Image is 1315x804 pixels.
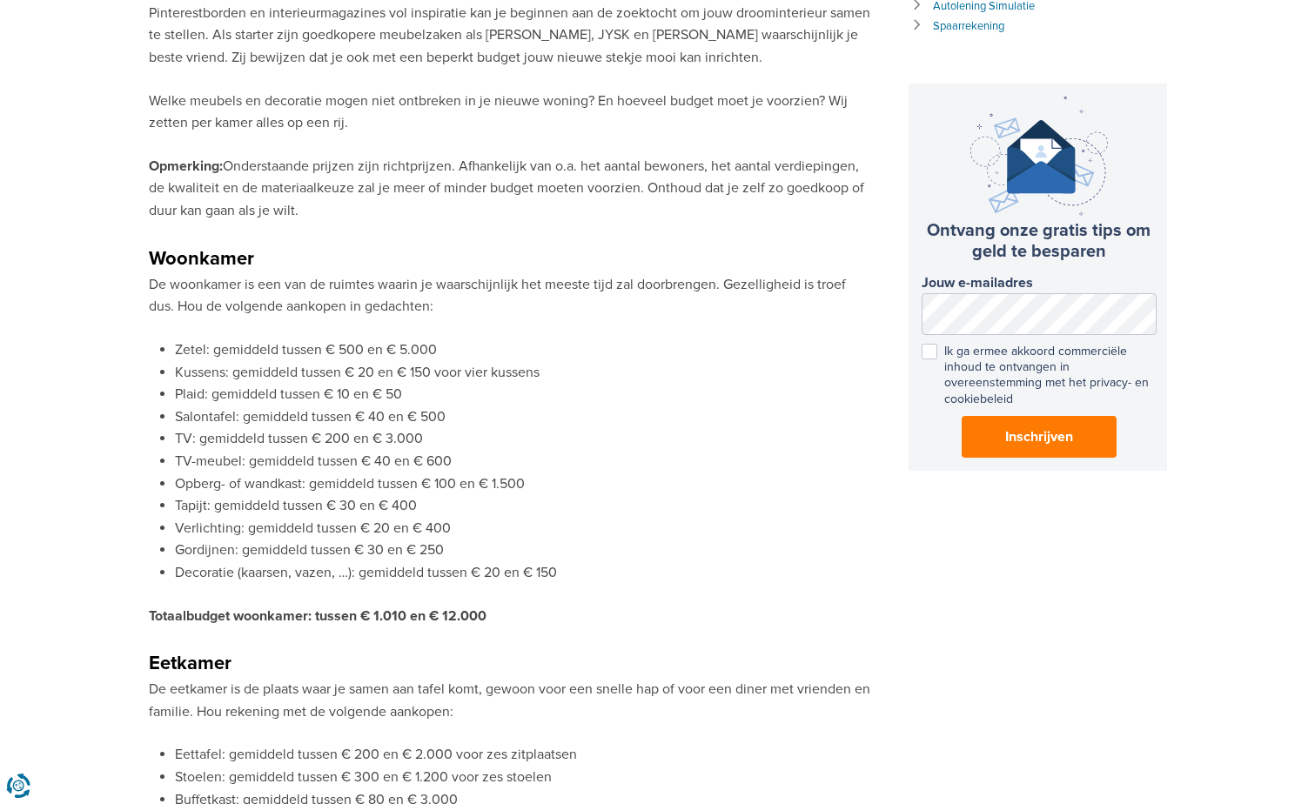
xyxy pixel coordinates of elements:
li: TV: gemiddeld tussen € 200 en € 3.000 [175,428,871,451]
iframe: fb:page Facebook Social Plugin [909,513,1170,626]
p: Onderstaande prijzen zijn richtprijzen. Afhankelijk van o.a. het aantal bewoners, het aantal verd... [149,156,871,223]
li: Salontafel: gemiddeld tussen € 40 en € 500 [175,406,871,429]
li: Stoelen: gemiddeld tussen € 300 en € 1.200 voor zes stoelen [175,767,871,789]
p: Welke meubels en decoratie mogen niet ontbreken in je nieuwe woning? En hoeveel budget moet je vo... [149,90,871,135]
label: Jouw e-mailadres [922,275,1157,291]
li: Tapijt: gemiddeld tussen € 30 en € 400 [175,495,871,518]
h3: Ontvang onze gratis tips om geld te besparen [922,220,1157,262]
strong: Eetkamer [149,652,231,675]
button: Inschrijven [962,416,1117,458]
label: Ik ga ermee akkoord commerciële inhoud te ontvangen in overeenstemming met het privacy- en cookie... [922,344,1157,407]
strong: Opmerking: [149,157,223,175]
strong: Woonkamer [149,247,254,271]
span: Inschrijven [1005,426,1073,447]
li: TV-meubel: gemiddeld tussen € 40 en € 600 [175,451,871,473]
li: Kussens: gemiddeld tussen € 20 en € 150 voor vier kussens [175,362,871,385]
p: De woonkamer is een van de ruimtes waarin je waarschijnlijk het meeste tijd zal doorbrengen. Geze... [149,274,871,318]
li: Verlichting: gemiddeld tussen € 20 en € 400 [175,518,871,540]
li: Plaid: gemiddeld tussen € 10 en € 50 [175,384,871,406]
a: Spaarrekening [933,19,1004,33]
li: Gordijnen: gemiddeld tussen € 30 en € 250 [175,539,871,562]
strong: Totaalbudget woonkamer: tussen € 1.010 en € 12.000 [149,607,486,625]
li: Zetel: gemiddeld tussen € 500 en € 5.000 [175,339,871,362]
li: Decoratie (kaarsen, vazen, …): gemiddeld tussen € 20 en € 150 [175,562,871,585]
p: De eetkamer is de plaats waar je samen aan tafel komt, gewoon voor een snelle hap of voor een din... [149,679,871,723]
img: newsletter [970,97,1108,216]
li: Opberg- of wandkast: gemiddeld tussen € 100 en € 1.500 [175,473,871,496]
li: Eettafel: gemiddeld tussen € 200 en € 2.000 voor zes zitplaatsen [175,744,871,767]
